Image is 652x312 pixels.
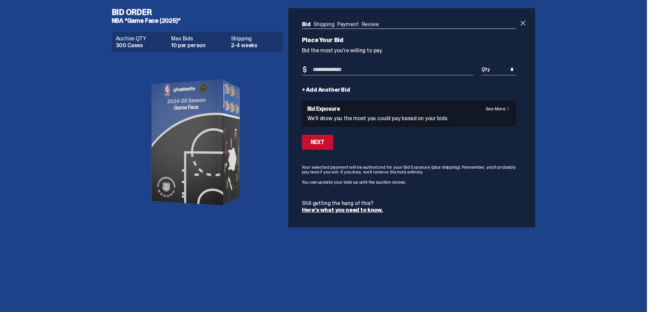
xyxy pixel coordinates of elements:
dt: Shipping [231,36,279,41]
p: Your selected payment will be authorized for your Bid Exposure (plus shipping). Remember, you’ll ... [302,165,517,174]
span: Qty [482,67,490,72]
dt: Auction QTY [116,36,167,41]
button: Next [302,135,333,150]
div: Next [311,140,324,145]
p: You can update your bids up until the auction closes. [302,180,517,184]
span: $ [303,66,307,73]
a: Bid [302,21,311,28]
p: Place Your Bid [302,37,487,43]
p: Bid the most you’re willing to pay. [302,48,517,53]
dt: Max Bids [171,36,227,41]
dd: 10 per person [171,43,227,48]
h5: NBA “Game Face (2025)” [112,18,288,24]
dd: 2-4 weeks [231,43,279,48]
h6: Bid Exposure [307,106,511,112]
p: Still getting the hang of this? [302,201,517,206]
a: + Add Another Bid [302,87,350,93]
p: We’ll show you the most you could pay based on your bids. [307,116,511,121]
h4: Bid Order [112,8,288,16]
a: See More [486,106,514,111]
a: Here’s what you need to know. [302,206,383,214]
img: product image [129,58,265,227]
dd: 300 Cases [116,43,167,48]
